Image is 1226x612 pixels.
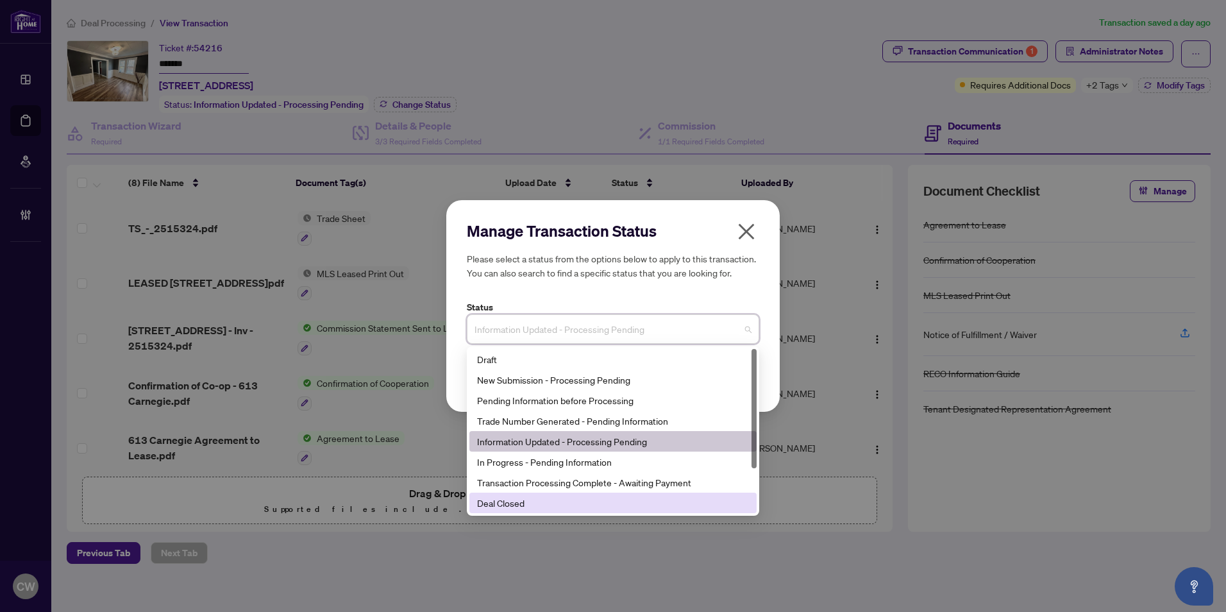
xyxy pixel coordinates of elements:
label: Status [467,300,759,314]
span: Information Updated - Processing Pending [474,317,752,341]
div: Deal Closed [477,496,749,510]
button: Open asap [1175,567,1213,606]
div: Transaction Processing Complete - Awaiting Payment [477,475,749,489]
div: Pending Information before Processing [469,390,757,411]
div: Information Updated - Processing Pending [469,431,757,452]
div: Draft [477,352,749,366]
div: New Submission - Processing Pending [477,373,749,387]
div: Trade Number Generated - Pending Information [477,414,749,428]
div: New Submission - Processing Pending [469,370,757,390]
div: Draft [469,349,757,370]
div: Information Updated - Processing Pending [477,434,749,448]
h5: Please select a status from the options below to apply to this transaction. You can also search t... [467,251,759,280]
div: In Progress - Pending Information [477,455,749,469]
div: In Progress - Pending Information [469,452,757,472]
div: Trade Number Generated - Pending Information [469,411,757,431]
div: Transaction Processing Complete - Awaiting Payment [469,472,757,493]
span: close [736,221,757,242]
div: Deal Closed [469,493,757,513]
div: Pending Information before Processing [477,393,749,407]
h2: Manage Transaction Status [467,221,759,241]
